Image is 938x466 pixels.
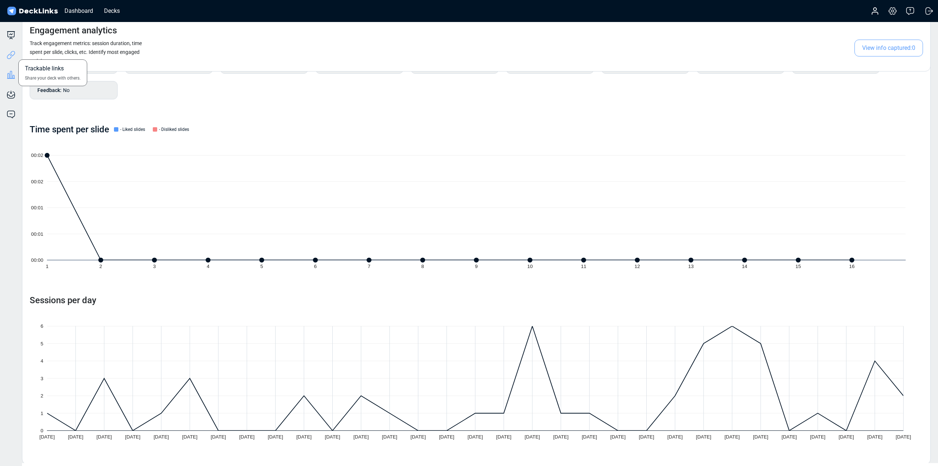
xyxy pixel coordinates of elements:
[783,434,799,440] tspan: [DATE]
[869,434,885,440] tspan: [DATE]
[849,264,855,269] tspan: 16
[25,64,64,75] span: Trackable links
[854,40,923,56] span: View info captured: 0
[497,434,513,440] tspan: [DATE]
[182,434,198,440] tspan: [DATE]
[100,6,123,15] div: Decks
[314,264,317,269] tspan: 6
[153,264,156,269] tspan: 3
[612,434,627,440] tspan: [DATE]
[475,264,477,269] tspan: 9
[68,434,84,440] tspan: [DATE]
[354,434,370,440] tspan: [DATE]
[383,434,398,440] tspan: [DATE]
[297,434,312,440] tspan: [DATE]
[63,87,70,93] span: No
[698,434,713,440] tspan: [DATE]
[31,153,43,158] tspan: 00:02
[421,264,424,269] tspan: 8
[6,6,59,16] img: DeckLinks
[41,428,43,434] tspan: 0
[30,124,109,135] h4: Time spent per slide
[37,87,62,94] b: Feedback :
[211,434,226,440] tspan: [DATE]
[61,6,97,15] div: Dashboard
[755,434,770,440] tspan: [DATE]
[268,434,284,440] tspan: [DATE]
[261,264,263,269] tspan: 5
[25,75,81,81] span: Share your deck with others.
[326,434,341,440] tspan: [DATE]
[635,264,640,269] tspan: 12
[112,126,145,133] div: - Liked slides
[207,264,210,269] tspan: 4
[440,434,455,440] tspan: [DATE]
[40,434,55,440] tspan: [DATE]
[97,434,112,440] tspan: [DATE]
[30,295,923,306] h4: Sessions per day
[30,40,142,64] small: Track engagement metrics: session duration, time spent per slide, clicks, etc. Identify most enga...
[583,434,598,440] tspan: [DATE]
[669,434,684,440] tspan: [DATE]
[640,434,656,440] tspan: [DATE]
[726,434,742,440] tspan: [DATE]
[812,434,827,440] tspan: [DATE]
[151,126,189,133] div: - Disliked slides
[240,434,255,440] tspan: [DATE]
[368,264,370,269] tspan: 7
[154,434,169,440] tspan: [DATE]
[41,323,43,329] tspan: 6
[527,264,533,269] tspan: 10
[31,231,43,236] tspan: 00:01
[688,264,694,269] tspan: 13
[41,411,43,416] tspan: 1
[46,264,48,269] tspan: 1
[554,434,570,440] tspan: [DATE]
[41,358,44,364] tspan: 4
[31,257,43,263] tspan: 00:00
[125,434,141,440] tspan: [DATE]
[526,434,541,440] tspan: [DATE]
[411,434,427,440] tspan: [DATE]
[99,264,102,269] tspan: 2
[898,434,913,440] tspan: [DATE]
[41,376,43,381] tspan: 3
[31,179,43,184] tspan: 00:02
[841,434,856,440] tspan: [DATE]
[41,393,43,399] tspan: 2
[742,264,747,269] tspan: 14
[31,205,43,210] tspan: 00:01
[41,341,43,346] tspan: 5
[795,264,801,269] tspan: 15
[581,264,586,269] tspan: 11
[469,434,484,440] tspan: [DATE]
[30,25,117,36] h4: Engagement analytics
